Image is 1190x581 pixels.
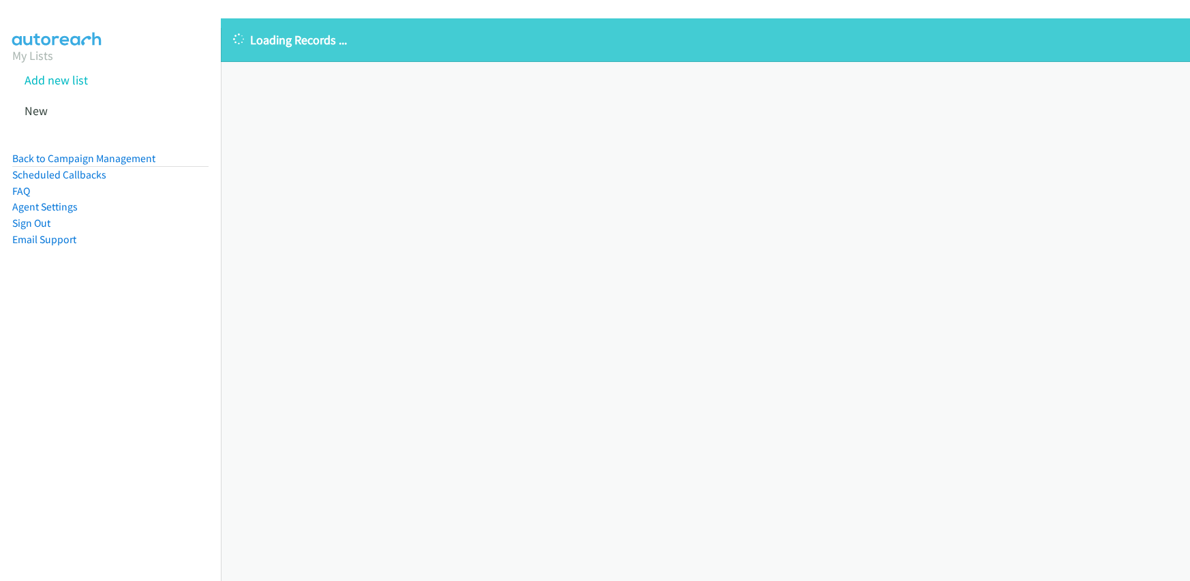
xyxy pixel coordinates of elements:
a: My Lists [12,48,53,63]
a: Add new list [25,72,88,88]
a: FAQ [12,185,30,198]
a: Sign Out [12,217,50,230]
a: Agent Settings [12,200,78,213]
p: Loading Records ... [233,31,1178,49]
a: Scheduled Callbacks [12,168,106,181]
a: New [25,103,48,119]
a: Back to Campaign Management [12,152,155,165]
a: Email Support [12,233,76,246]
